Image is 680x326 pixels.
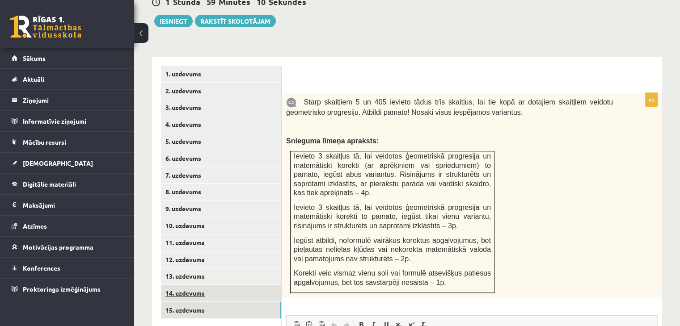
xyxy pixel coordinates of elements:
[12,69,123,89] a: Aktuāli
[161,184,281,200] a: 8. uzdevums
[12,237,123,257] a: Motivācijas programma
[294,204,491,230] span: Ievieto 3 skaitļus tā, lai veidotos ģeometriskā progresija un matemātiski korekti to pamato, iegū...
[161,201,281,217] a: 9. uzdevums
[12,279,123,299] a: Proktoringa izmēģinājums
[161,251,281,268] a: 12. uzdevums
[286,97,297,108] img: 9k=
[23,243,93,251] span: Motivācijas programma
[23,54,46,62] span: Sākums
[12,90,123,110] a: Ziņojumi
[161,66,281,82] a: 1. uzdevums
[23,75,44,83] span: Aktuāli
[161,116,281,133] a: 4. uzdevums
[12,111,123,131] a: Informatīvie ziņojumi
[23,180,76,188] span: Digitālie materiāli
[12,174,123,194] a: Digitālie materiāli
[9,9,362,18] body: Визуальный текстовый редактор, wiswyg-editor-user-answer-47024991344560
[161,150,281,167] a: 6. uzdevums
[286,98,613,116] span: Starp skaitļiem 5 un 405 ievieto tādus trīs skaitļus, lai tie kopā ar dotajiem skaitļiem veidotu ...
[23,159,93,167] span: [DEMOGRAPHIC_DATA]
[12,195,123,215] a: Maksājumi
[161,234,281,251] a: 11. uzdevums
[294,237,491,263] span: Iegūst atbildi, noformulē vairākus korektus apgalvojumus, bet pieļautas nelielas kļūdas vai nekor...
[23,195,123,215] legend: Maksājumi
[12,258,123,278] a: Konferences
[161,268,281,284] a: 13. uzdevums
[23,222,47,230] span: Atzīmes
[286,137,379,145] span: Snieguma līmeņa apraksts:
[12,153,123,173] a: [DEMOGRAPHIC_DATA]
[294,152,491,196] span: Ievieto 3 skaitļus tā, lai veidotos ģeometriskā progresija un matemātiski korekti (ar aprēķiniem ...
[23,111,123,131] legend: Informatīvie ziņojumi
[23,285,101,293] span: Proktoringa izmēģinājums
[161,83,281,99] a: 2. uzdevums
[645,92,658,107] p: 4p
[294,269,491,286] span: Korekti veic vismaz vienu soli vai formulē atsevišķus patiesus apgalvojumus, bet tos savstarpēji ...
[161,167,281,184] a: 7. uzdevums
[12,132,123,152] a: Mācību resursi
[161,99,281,116] a: 3. uzdevums
[161,217,281,234] a: 10. uzdevums
[161,133,281,150] a: 5. uzdevums
[291,78,294,82] img: Balts.png
[195,15,276,27] a: Rakstīt skolotājam
[154,15,193,27] button: Iesniegt
[12,216,123,236] a: Atzīmes
[10,16,81,38] a: Rīgas 1. Tālmācības vidusskola
[161,285,281,301] a: 14. uzdevums
[23,264,60,272] span: Konferences
[12,48,123,68] a: Sākums
[161,302,281,318] a: 15. uzdevums
[23,138,66,146] span: Mācību resursi
[23,90,123,110] legend: Ziņojumi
